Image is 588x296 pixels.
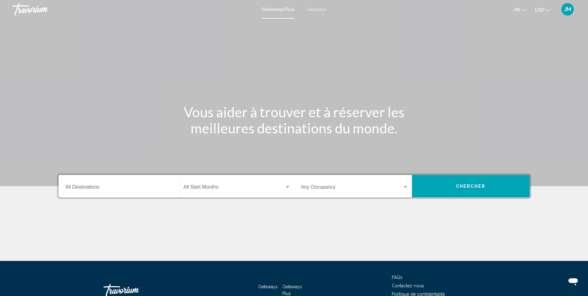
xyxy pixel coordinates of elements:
[564,6,571,12] span: JM
[178,104,410,136] h1: Vous aider à trouver et à réserver les meilleures destinations du monde.
[456,184,485,189] span: Chercher
[412,175,530,197] button: Chercher
[515,7,520,12] span: fr
[535,7,544,12] span: USD
[392,283,424,288] a: Contactez-nous
[307,7,326,12] a: Getaways
[559,3,576,16] button: User Menu
[59,175,530,197] div: Search widget
[563,271,583,291] iframe: Bouton de lancement de la fenêtre de messagerie
[535,5,550,14] button: Change currency
[515,5,526,14] button: Change language
[282,284,302,296] a: Getaways Plus
[392,275,402,280] a: FAQs
[262,7,294,12] a: Getaways Plus
[12,3,256,16] a: Travorium
[258,284,278,289] a: Getaways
